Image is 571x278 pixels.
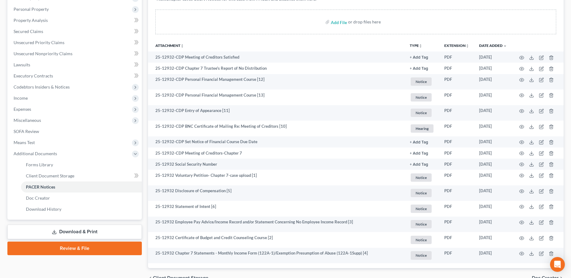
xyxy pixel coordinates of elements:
[439,232,474,248] td: PDF
[14,95,28,101] span: Income
[26,206,61,212] span: Download History
[9,70,142,81] a: Executory Contracts
[410,67,428,71] button: + Add Tag
[410,44,422,48] button: TYPEunfold_more
[14,84,70,89] span: Codebtors Insiders & Notices
[348,19,381,25] div: or drop files here
[439,159,474,170] td: PDF
[411,205,432,213] span: Notice
[9,48,142,59] a: Unsecured Nonpriority Claims
[14,140,35,145] span: Means Test
[411,236,432,244] span: Notice
[14,51,72,56] span: Unsecured Nonpriority Claims
[14,118,41,123] span: Miscellaneous
[411,173,432,182] span: Notice
[14,29,43,34] span: Secured Claims
[148,63,405,74] td: 25-12932-CDP Chapter 7 Trustee's Report of No Distribution
[9,26,142,37] a: Secured Claims
[410,204,434,214] a: Notice
[410,77,434,87] a: Notice
[474,185,512,201] td: [DATE]
[148,170,405,185] td: 25-12932 Voluntary Petition- Chapter 7-case upload [1]
[474,63,512,74] td: [DATE]
[14,129,39,134] span: SOFA Review
[439,89,474,105] td: PDF
[474,74,512,90] td: [DATE]
[14,6,49,12] span: Personal Property
[26,184,55,189] span: PACER Notices
[410,123,434,134] a: Hearing
[411,93,432,102] span: Notice
[411,251,432,259] span: Notice
[14,62,30,67] span: Lawsuits
[439,248,474,263] td: PDF
[148,185,405,201] td: 25-12932 Disclosure of Compensation [5]
[14,151,57,156] span: Additional Documents
[439,217,474,232] td: PDF
[439,74,474,90] td: PDF
[148,121,405,136] td: 25-12932-CDP BNC Certificate of Mailing Re: Meeting of Creditors [10]
[474,232,512,248] td: [DATE]
[439,63,474,74] td: PDF
[148,159,405,170] td: 25-12932 Social Security Number
[474,105,512,121] td: [DATE]
[474,52,512,63] td: [DATE]
[180,44,184,48] i: unfold_more
[439,121,474,136] td: PDF
[7,242,142,255] a: Review & File
[474,217,512,232] td: [DATE]
[148,136,405,147] td: 25-12932-CDP Set Notice of Financial Course Due Date
[26,173,74,178] span: Client Document Storage
[503,44,507,48] i: expand_more
[7,225,142,239] a: Download & Print
[411,77,432,86] span: Notice
[148,89,405,105] td: 25-12932-CDP Personal Financial Management Course [13]
[474,147,512,159] td: [DATE]
[14,40,64,45] span: Unsecured Priority Claims
[474,136,512,147] td: [DATE]
[474,159,512,170] td: [DATE]
[21,181,142,193] a: PACER Notices
[410,150,434,156] a: + Add Tag
[410,188,434,198] a: Notice
[9,37,142,48] a: Unsecured Priority Claims
[21,204,142,215] a: Download History
[411,220,432,228] span: Notice
[14,18,48,23] span: Property Analysis
[148,201,405,217] td: 25-12932 Statement of Intent [6]
[410,65,434,71] a: + Add Tag
[474,248,512,263] td: [DATE]
[474,89,512,105] td: [DATE]
[439,185,474,201] td: PDF
[9,59,142,70] a: Lawsuits
[439,170,474,185] td: PDF
[439,136,474,147] td: PDF
[474,121,512,136] td: [DATE]
[14,73,53,78] span: Executory Contracts
[148,74,405,90] td: 25-12932-CDP Personal Financial Management Course [12]
[550,257,565,272] div: Open Intercom Messenger
[410,172,434,183] a: Notice
[410,140,428,144] button: + Add Tag
[410,92,434,102] a: Notice
[9,126,142,137] a: SOFA Review
[410,151,428,156] button: + Add Tag
[148,52,405,63] td: 25-12932-CDP Meeting of Creditors Satisfied
[410,219,434,229] a: Notice
[21,193,142,204] a: Doc Creator
[474,170,512,185] td: [DATE]
[411,124,433,133] span: Hearing
[148,147,405,159] td: 25-12932-CDP Meeting of Creditors-Chapter 7
[419,44,422,48] i: unfold_more
[410,250,434,260] a: Notice
[14,106,31,112] span: Expenses
[439,201,474,217] td: PDF
[26,162,53,167] span: Forms Library
[9,15,142,26] a: Property Analysis
[444,43,469,48] a: Extensionunfold_more
[479,43,507,48] a: Date Added expand_more
[410,161,434,167] a: + Add Tag
[410,54,434,60] a: + Add Tag
[21,170,142,181] a: Client Document Storage
[439,147,474,159] td: PDF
